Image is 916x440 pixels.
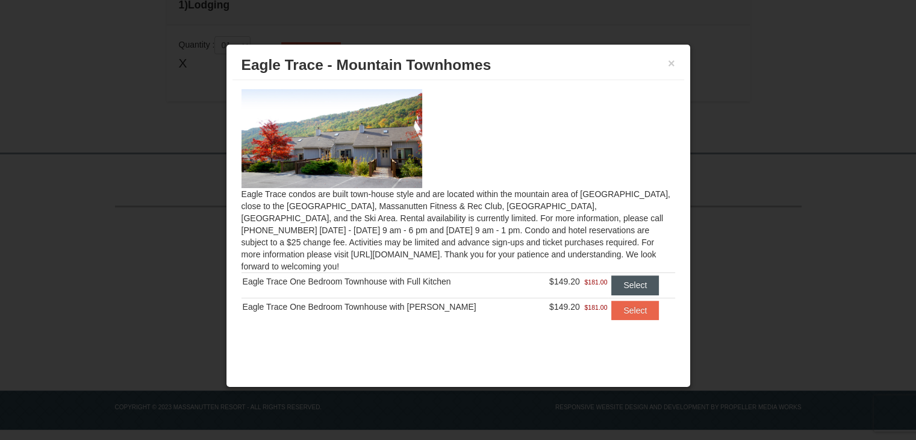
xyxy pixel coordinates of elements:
button: Select [611,301,659,320]
span: $181.00 [584,301,607,313]
span: $149.20 [549,302,580,312]
span: $181.00 [584,276,607,288]
img: 19218983-1-9b289e55.jpg [241,89,422,188]
span: Eagle Trace - Mountain Townhomes [241,57,491,73]
button: Select [611,275,659,295]
div: Eagle Trace One Bedroom Townhouse with Full Kitchen [243,275,533,288]
div: Eagle Trace condos are built town-house style and are located within the mountain area of [GEOGRA... [232,80,684,344]
div: Eagle Trace One Bedroom Townhouse with [PERSON_NAME] [243,301,533,313]
span: $149.20 [549,277,580,286]
button: × [668,57,675,69]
